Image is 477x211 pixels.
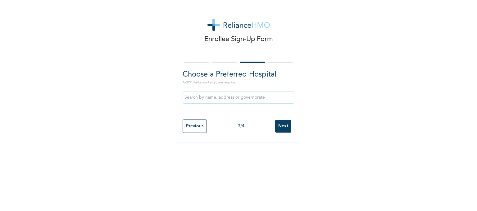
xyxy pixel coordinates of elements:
input: Search by name, address or governorate [183,91,294,104]
p: NOTE: Fields marked (*) are required [183,80,294,85]
div: 3 / 4 [207,123,275,129]
h2: Choose a Preferred Hospital [183,69,294,80]
img: logo [207,19,270,31]
input: Next [275,120,291,133]
input: Previous [183,120,207,133]
p: Enrollee Sign-Up Form [204,34,273,45]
